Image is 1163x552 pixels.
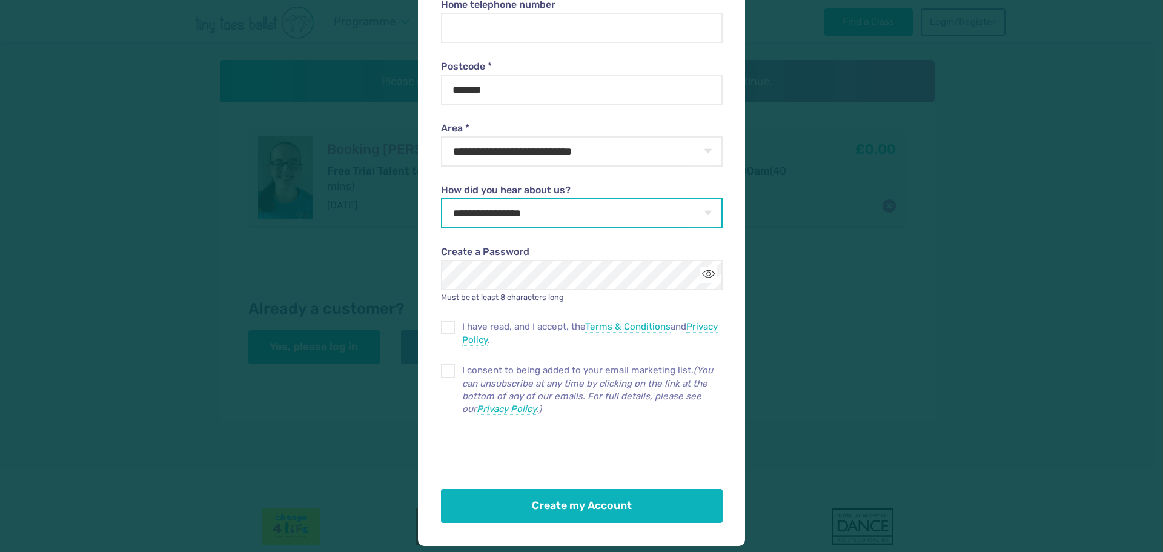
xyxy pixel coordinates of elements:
iframe: reCAPTCHA [441,428,625,476]
small: Must be at least 8 characters long [441,293,564,302]
p: I consent to being added to your email marketing list. [462,364,723,416]
a: Privacy Policy [477,404,536,415]
label: How did you hear about us? [441,184,722,197]
label: Create a Password [441,245,722,259]
a: Terms & Conditions [585,321,671,333]
span: I have read, and I accept, the and . [462,321,723,347]
a: Privacy Policy [462,321,718,345]
button: Toggle password visibility [700,267,717,283]
button: Create my Account [441,489,722,523]
label: Area * [441,122,722,135]
label: Postcode * [441,60,722,73]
